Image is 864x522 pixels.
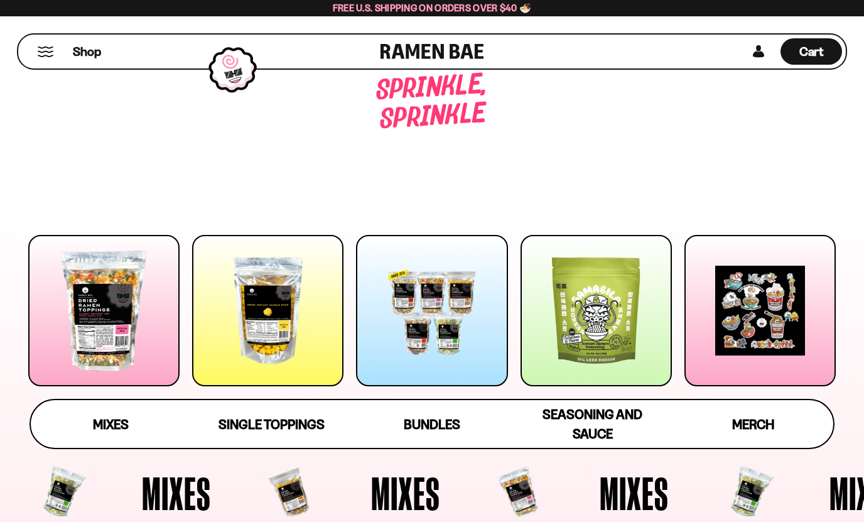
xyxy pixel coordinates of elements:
[31,400,192,448] a: Mixes
[219,416,325,432] span: Single Toppings
[142,470,211,516] span: Mixes
[37,46,54,57] button: Mobile Menu Trigger
[352,400,512,448] a: Bundles
[780,35,842,68] a: Cart
[404,416,460,432] span: Bundles
[600,470,669,516] span: Mixes
[192,400,352,448] a: Single Toppings
[333,2,532,14] span: Free U.S. Shipping on Orders over $40 🍜
[799,44,824,59] span: Cart
[93,416,129,432] span: Mixes
[73,38,101,65] a: Shop
[672,400,833,448] a: Merch
[732,416,774,432] span: Merch
[73,43,101,60] span: Shop
[512,400,673,448] a: Seasoning and Sauce
[543,406,642,442] span: Seasoning and Sauce
[371,470,440,516] span: Mixes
